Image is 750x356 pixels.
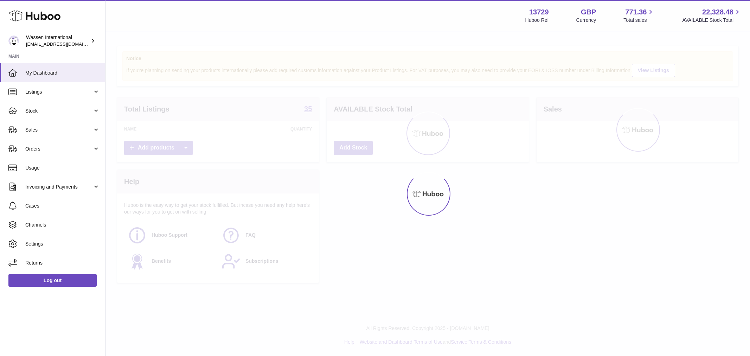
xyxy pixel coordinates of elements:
strong: 13729 [529,7,549,17]
a: 771.36 Total sales [623,7,655,24]
img: gemma.moses@wassen.com [8,36,19,46]
span: 771.36 [625,7,647,17]
span: Usage [25,165,100,171]
span: Invoicing and Payments [25,184,92,190]
div: Currency [576,17,596,24]
span: Settings [25,241,100,247]
a: Log out [8,274,97,287]
span: Sales [25,127,92,133]
span: Total sales [623,17,655,24]
span: [EMAIL_ADDRESS][DOMAIN_NAME] [26,41,103,47]
span: Returns [25,260,100,266]
a: 22,328.48 AVAILABLE Stock Total [682,7,742,24]
div: Huboo Ref [525,17,549,24]
span: Stock [25,108,92,114]
span: Channels [25,222,100,228]
span: Orders [25,146,92,152]
strong: GBP [581,7,596,17]
span: My Dashboard [25,70,100,76]
span: Listings [25,89,92,95]
span: Cases [25,203,100,209]
span: 22,328.48 [702,7,733,17]
span: AVAILABLE Stock Total [682,17,742,24]
div: Wassen International [26,34,89,47]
